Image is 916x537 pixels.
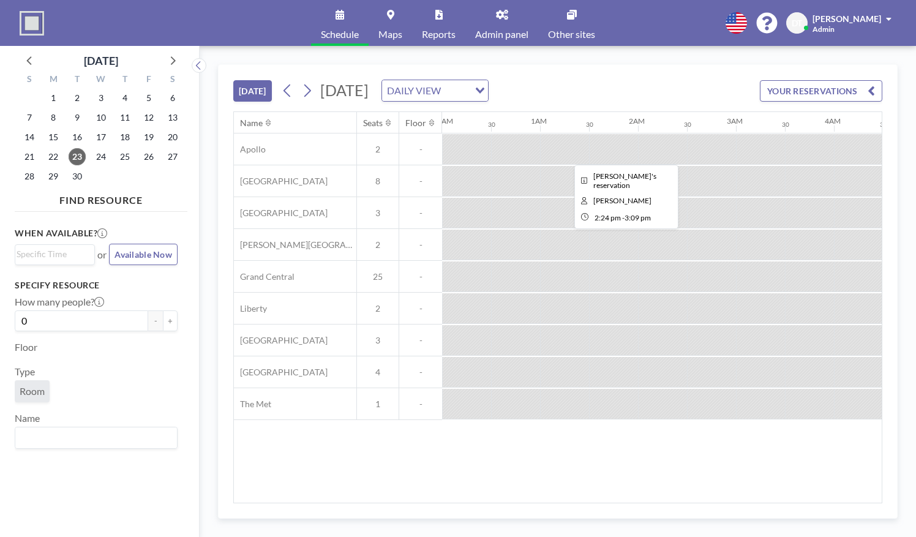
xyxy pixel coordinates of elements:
span: Liberty [234,303,267,314]
span: - [622,213,625,222]
button: Available Now [109,244,178,265]
span: Wednesday, September 3, 2025 [92,89,110,107]
div: 30 [880,121,887,129]
div: 30 [684,121,691,129]
div: 3AM [727,116,743,126]
span: Saturday, September 27, 2025 [164,148,181,165]
button: YOUR RESERVATIONS [760,80,882,102]
div: Search for option [15,245,94,263]
div: W [89,72,113,88]
span: 3 [357,208,399,219]
button: + [163,310,178,331]
span: - [399,144,442,155]
span: 2 [357,144,399,155]
span: - [399,335,442,346]
span: Sunday, September 28, 2025 [21,168,38,185]
span: Friday, September 19, 2025 [140,129,157,146]
span: Monday, September 15, 2025 [45,129,62,146]
div: 2AM [629,116,645,126]
span: 2 [357,303,399,314]
span: - [399,239,442,250]
img: organization-logo [20,11,44,36]
span: Sunday, September 14, 2025 [21,129,38,146]
span: [GEOGRAPHIC_DATA] [234,367,328,378]
span: Thursday, September 18, 2025 [116,129,133,146]
h3: Specify resource [15,280,178,291]
span: Admin [813,24,835,34]
input: Search for option [17,247,88,261]
span: Monday, September 8, 2025 [45,109,62,126]
span: [GEOGRAPHIC_DATA] [234,176,328,187]
span: 8 [357,176,399,187]
span: Dan's reservation [593,171,656,190]
span: Sunday, September 7, 2025 [21,109,38,126]
div: 30 [586,121,593,129]
span: Dan Papson [593,196,651,205]
span: Sunday, September 21, 2025 [21,148,38,165]
span: Tuesday, September 9, 2025 [69,109,86,126]
span: [GEOGRAPHIC_DATA] [234,208,328,219]
span: Saturday, September 13, 2025 [164,109,181,126]
span: Available Now [114,249,172,260]
button: [DATE] [233,80,272,102]
div: Seats [363,118,383,129]
span: - [399,176,442,187]
span: DAILY VIEW [385,83,443,99]
div: Floor [405,118,426,129]
div: 4AM [825,116,841,126]
span: The Met [234,399,271,410]
span: Thursday, September 25, 2025 [116,148,133,165]
span: - [399,271,442,282]
span: - [399,208,442,219]
span: Friday, September 26, 2025 [140,148,157,165]
div: Search for option [382,80,488,101]
span: Room [20,385,45,397]
span: 2 [357,239,399,250]
h4: FIND RESOURCE [15,189,187,206]
div: S [18,72,42,88]
span: Tuesday, September 2, 2025 [69,89,86,107]
input: Search for option [17,430,170,446]
span: Wednesday, September 17, 2025 [92,129,110,146]
span: - [399,303,442,314]
span: 4 [357,367,399,378]
label: How many people? [15,296,104,308]
span: Thursday, September 4, 2025 [116,89,133,107]
span: 2:24 PM [595,213,621,222]
span: Friday, September 12, 2025 [140,109,157,126]
span: 25 [357,271,399,282]
span: DT [792,18,802,29]
span: Monday, September 29, 2025 [45,168,62,185]
span: 3:09 PM [625,213,651,222]
div: T [66,72,89,88]
div: M [42,72,66,88]
span: Reports [422,29,456,39]
div: 12AM [433,116,453,126]
span: Wednesday, September 24, 2025 [92,148,110,165]
span: 1 [357,399,399,410]
span: Monday, September 22, 2025 [45,148,62,165]
div: [DATE] [84,52,118,69]
span: [PERSON_NAME] [813,13,881,24]
span: 3 [357,335,399,346]
label: Floor [15,341,37,353]
span: Tuesday, September 30, 2025 [69,168,86,185]
span: Admin panel [475,29,528,39]
span: Thursday, September 11, 2025 [116,109,133,126]
span: Tuesday, September 16, 2025 [69,129,86,146]
span: Saturday, September 6, 2025 [164,89,181,107]
span: Apollo [234,144,266,155]
button: - [148,310,163,331]
span: [GEOGRAPHIC_DATA] [234,335,328,346]
span: Other sites [548,29,595,39]
span: Maps [378,29,402,39]
div: Search for option [15,427,177,448]
div: 1AM [531,116,547,126]
span: - [399,367,442,378]
input: Search for option [445,83,468,99]
div: F [137,72,160,88]
div: S [160,72,184,88]
div: T [113,72,137,88]
div: Name [240,118,263,129]
span: Saturday, September 20, 2025 [164,129,181,146]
